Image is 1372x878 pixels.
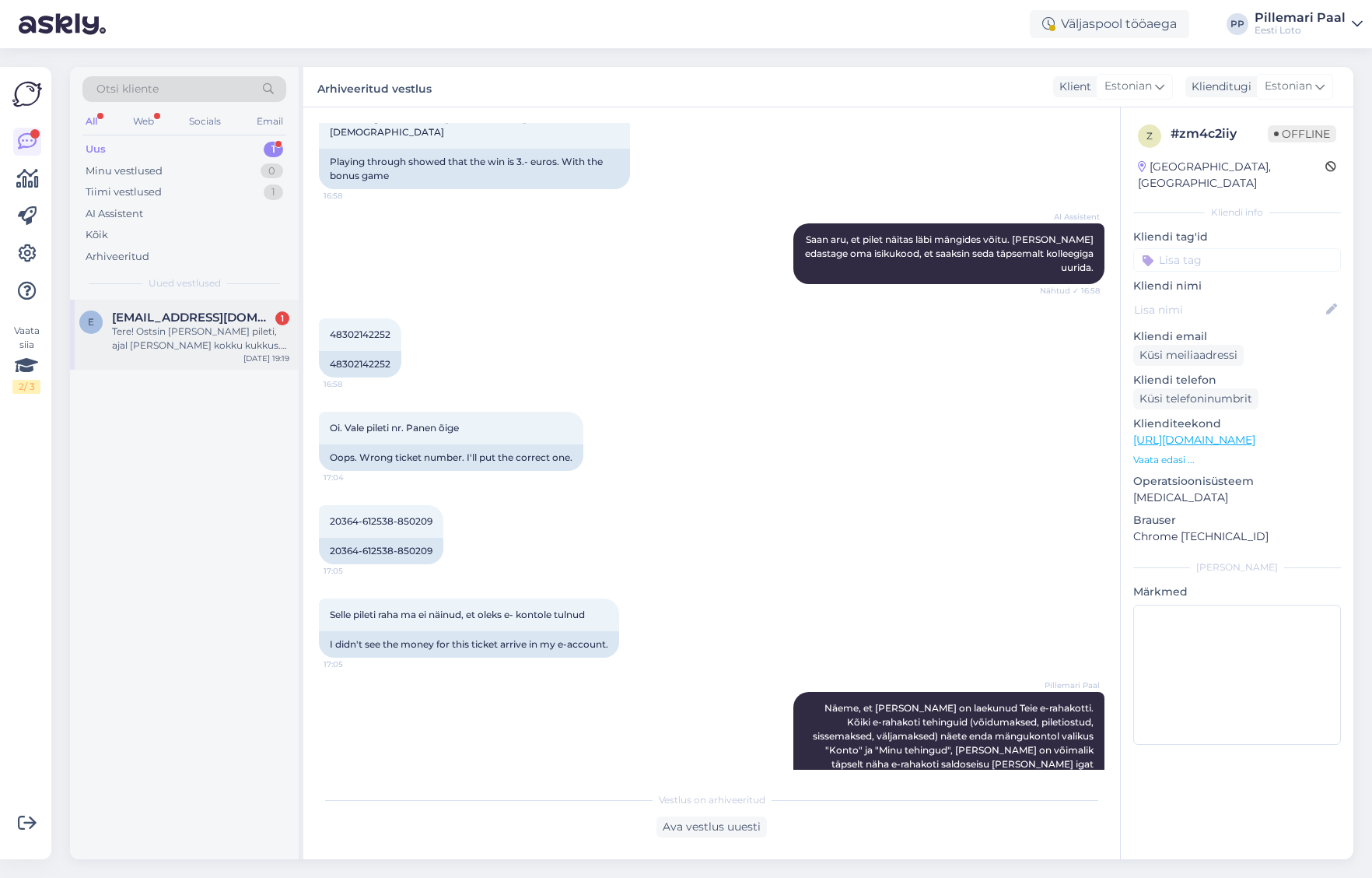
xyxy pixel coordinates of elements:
span: eidzhi@gmail.com [112,311,274,325]
span: 17:05 [324,658,382,670]
div: Kliendi info [1133,205,1341,219]
div: Kõik [86,227,108,243]
div: AI Assistent [86,206,143,222]
label: Arhiveeritud vestlus [317,76,432,97]
span: Pillemari Paal [1041,680,1100,691]
p: Märkmed [1133,584,1341,600]
div: [PERSON_NAME] [1133,560,1341,574]
div: 48302142252 [319,351,401,378]
div: Küsi telefoninumbrit [1133,388,1258,409]
div: Oops. Wrong ticket number. I'll put the correct one. [319,444,583,471]
div: PP [1227,13,1248,35]
input: Lisa nimi [1134,301,1323,318]
div: Arhiveeritud [86,249,149,265]
span: Oi. Vale pileti nr. Panen õige [330,422,459,434]
div: Küsi meiliaadressi [1133,345,1244,366]
p: Kliendi nimi [1133,278,1341,294]
span: e [88,316,94,328]
p: Brauser [1133,512,1341,529]
img: Askly Logo [12,79,42,109]
div: 1 [264,184,283,200]
p: Klienditeekond [1133,416,1341,432]
input: Lisa tag [1133,248,1341,272]
div: 1 [264,142,283,157]
span: AI Assistent [1041,211,1100,223]
div: Minu vestlused [86,163,163,179]
div: Uus [86,142,106,157]
div: Tiimi vestlused [86,184,162,200]
span: Saan aru, et pilet näitas läbi mängides võitu. [PERSON_NAME] edastage oma isikukood, et saaksin s... [805,234,1096,273]
span: Otsi kliente [96,81,159,97]
div: Klient [1053,79,1091,95]
div: [GEOGRAPHIC_DATA], [GEOGRAPHIC_DATA] [1138,159,1325,191]
a: Pillemari PaalEesti Loto [1255,12,1363,37]
span: 16:58 [324,378,382,390]
p: Operatsioonisüsteem [1133,473,1341,490]
div: Klienditugi [1185,79,1251,95]
span: 17:04 [324,472,382,483]
div: 20364-612538-850209 [319,538,443,564]
div: I didn't see the money for this ticket arrive in my e-account. [319,631,619,658]
span: Offline [1268,125,1336,142]
p: Chrome [TECHNICAL_ID] [1133,529,1341,545]
div: All [82,111,100,132]
div: Tere! Ostsin [PERSON_NAME] pileti, ajal [PERSON_NAME] kokku kukkus. Raha laks maha, ma nüüd näen,... [112,325,289,353]
span: 16:58 [324,190,382,202]
div: [DATE] 19:19 [243,353,289,364]
span: Estonian [1104,78,1152,95]
p: Kliendi tag'id [1133,229,1341,245]
span: Uued vestlused [149,276,221,290]
div: Väljaspool tööaega [1030,10,1189,38]
span: 17:05 [324,565,382,577]
span: Nähtud ✓ 16:58 [1040,285,1100,297]
div: Pillemari Paal [1255,12,1346,24]
a: [URL][DOMAIN_NAME] [1133,433,1255,447]
div: Web [130,111,157,132]
p: [MEDICAL_DATA] [1133,490,1341,506]
div: # zm4c2iiy [1171,125,1268,143]
div: Playing through showed that the win is 3.- euros. With the bonus game [319,149,630,189]
span: 48302142252 [330,328,390,340]
div: Email [254,111,286,132]
span: Selle pileti raha ma ei näinud, et oleks e- kontole tulnud [330,609,585,620]
p: Kliendi email [1133,328,1341,345]
span: Näeme, et [PERSON_NAME] on laekunud Teie e-rahakotti. Kõiki e-rahakoti tehinguid (võidumaksed, pi... [813,702,1096,784]
div: 1 [275,311,289,325]
p: Vaata edasi ... [1133,453,1341,467]
span: Estonian [1265,78,1312,95]
div: Vaata siia [12,324,40,394]
span: 20364-612538-850209 [330,515,432,527]
span: Vestlus on arhiveeritud [659,793,765,807]
p: Kliendi telefon [1133,372,1341,388]
div: 0 [261,163,283,179]
div: 2 / 3 [12,380,40,394]
div: Ava vestlus uuesti [656,817,767,838]
div: Socials [186,111,224,132]
span: z [1146,130,1153,142]
div: Eesti Loto [1255,24,1346,37]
